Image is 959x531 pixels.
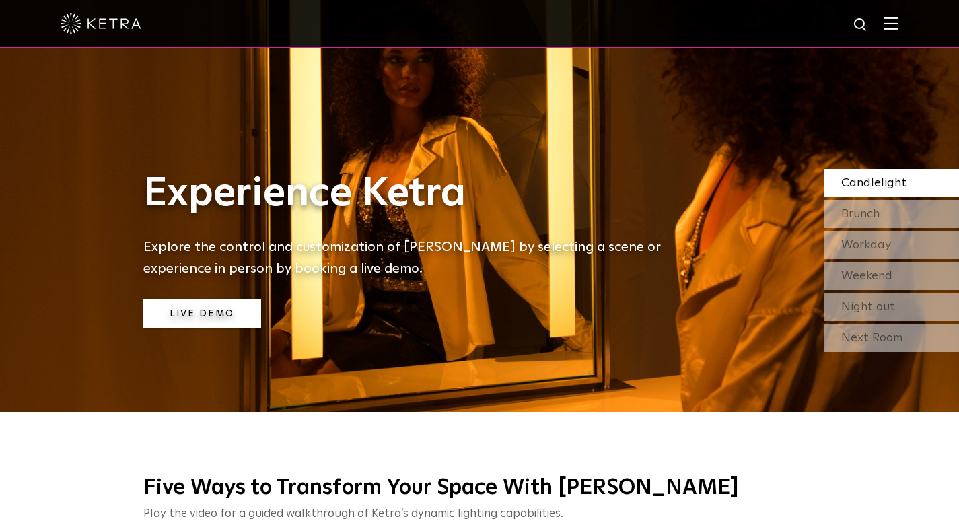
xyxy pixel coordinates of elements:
[61,13,141,34] img: ketra-logo-2019-white
[884,17,898,30] img: Hamburger%20Nav.svg
[841,239,891,251] span: Workday
[143,474,816,503] h3: Five Ways to Transform Your Space With [PERSON_NAME]
[841,177,907,189] span: Candlelight
[143,236,682,279] h5: Explore the control and customization of [PERSON_NAME] by selecting a scene or experience in pers...
[841,270,892,282] span: Weekend
[853,17,869,34] img: search icon
[143,299,261,328] a: Live Demo
[841,301,895,313] span: Night out
[143,172,682,216] h1: Experience Ketra
[841,208,880,220] span: Brunch
[824,324,959,352] div: Next Room
[143,508,563,520] span: Play the video for a guided walkthrough of Ketra’s dynamic lighting capabilities.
